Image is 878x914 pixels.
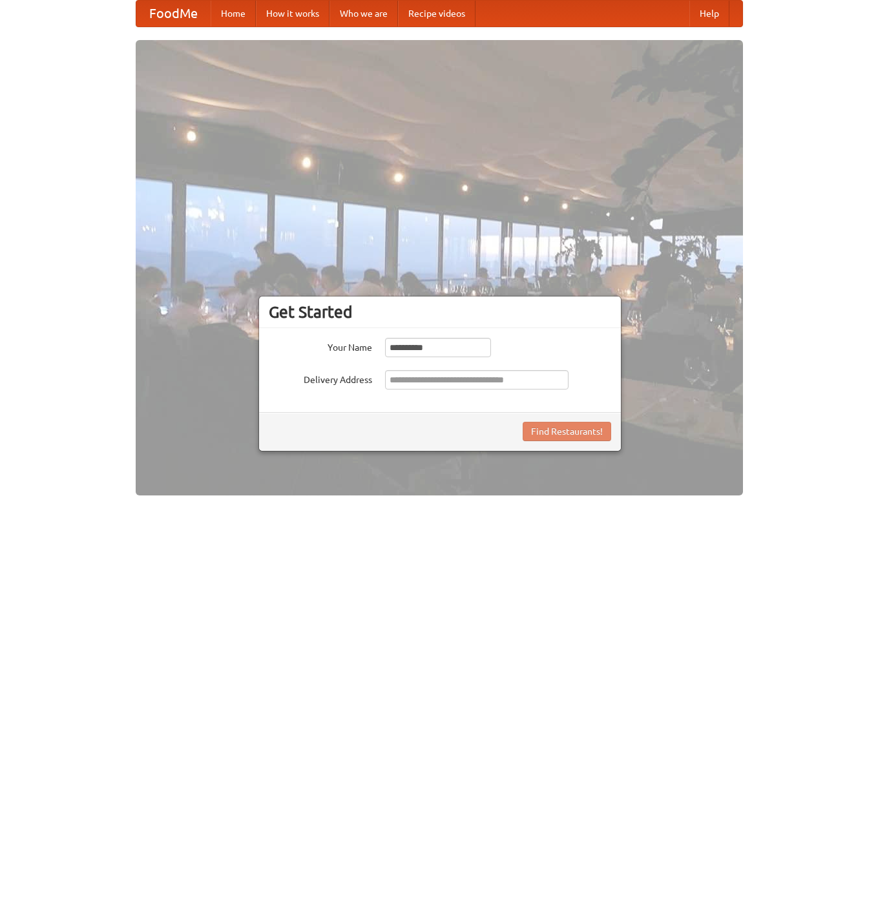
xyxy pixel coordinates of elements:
[211,1,256,26] a: Home
[689,1,729,26] a: Help
[269,302,611,322] h3: Get Started
[329,1,398,26] a: Who we are
[398,1,476,26] a: Recipe videos
[136,1,211,26] a: FoodMe
[269,338,372,354] label: Your Name
[269,370,372,386] label: Delivery Address
[523,422,611,441] button: Find Restaurants!
[256,1,329,26] a: How it works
